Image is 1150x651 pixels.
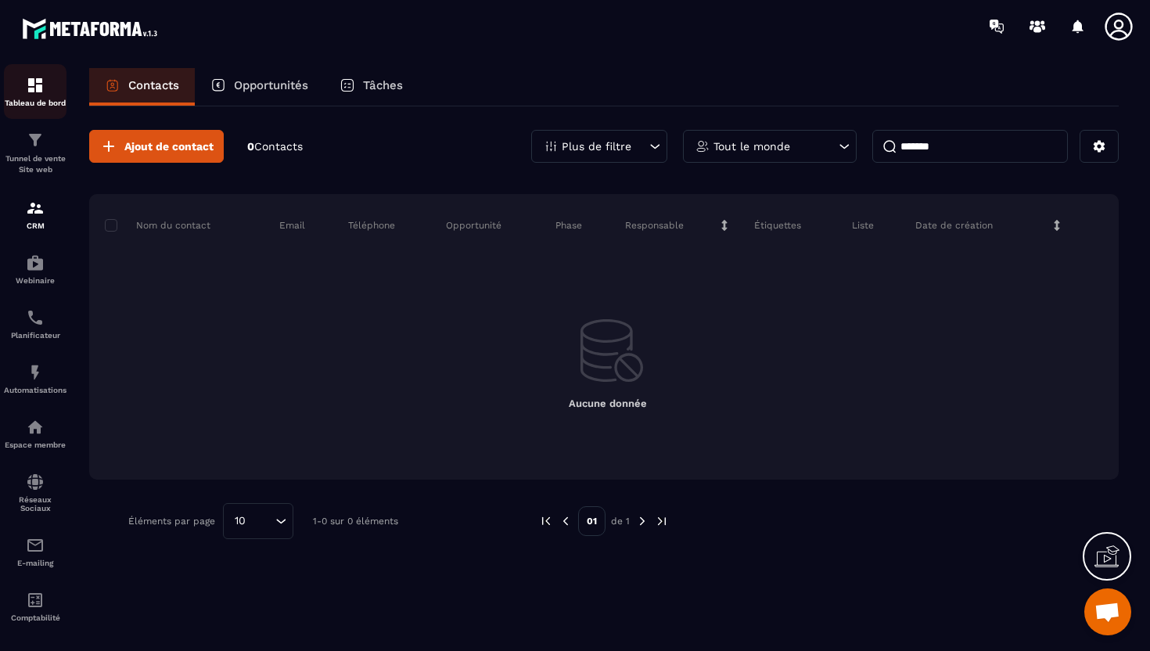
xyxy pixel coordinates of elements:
[4,351,66,406] a: automationsautomationsAutomatisations
[4,406,66,461] a: automationsautomationsEspace membre
[4,276,66,285] p: Webinaire
[4,297,66,351] a: schedulerschedulerPlanificateur
[754,219,801,232] p: Étiquettes
[313,516,398,527] p: 1-0 sur 0 éléments
[4,64,66,119] a: formationformationTableau de bord
[635,514,649,528] img: next
[4,331,66,340] p: Planificateur
[713,141,790,152] p: Tout le monde
[223,503,293,539] div: Search for option
[26,308,45,327] img: scheduler
[229,513,251,530] span: 10
[4,441,66,449] p: Espace membre
[26,363,45,382] img: automations
[128,78,179,92] p: Contacts
[89,130,224,163] button: Ajout de contact
[234,78,308,92] p: Opportunités
[22,14,163,43] img: logo
[124,138,214,154] span: Ajout de contact
[89,68,195,106] a: Contacts
[852,219,874,232] p: Liste
[559,514,573,528] img: prev
[247,139,303,154] p: 0
[26,199,45,218] img: formation
[915,219,993,232] p: Date de création
[4,153,66,175] p: Tunnel de vente Site web
[1084,588,1131,635] div: Ouvrir le chat
[578,506,606,536] p: 01
[105,219,210,232] p: Nom du contact
[4,613,66,622] p: Comptabilité
[128,516,215,527] p: Éléments par page
[26,473,45,491] img: social-network
[446,219,501,232] p: Opportunité
[4,386,66,394] p: Automatisations
[4,579,66,634] a: accountantaccountantComptabilité
[251,513,271,530] input: Search for option
[26,76,45,95] img: formation
[569,397,647,409] span: Aucune donnée
[611,515,630,527] p: de 1
[348,219,395,232] p: Téléphone
[539,514,553,528] img: prev
[4,559,66,567] p: E-mailing
[4,99,66,107] p: Tableau de bord
[562,141,631,152] p: Plus de filtre
[324,68,419,106] a: Tâches
[26,536,45,555] img: email
[555,219,582,232] p: Phase
[26,131,45,149] img: formation
[363,78,403,92] p: Tâches
[4,221,66,230] p: CRM
[195,68,324,106] a: Opportunités
[655,514,669,528] img: next
[26,591,45,610] img: accountant
[4,187,66,242] a: formationformationCRM
[4,242,66,297] a: automationsautomationsWebinaire
[26,418,45,437] img: automations
[4,524,66,579] a: emailemailE-mailing
[4,119,66,187] a: formationformationTunnel de vente Site web
[279,219,305,232] p: Email
[625,219,684,232] p: Responsable
[4,461,66,524] a: social-networksocial-networkRéseaux Sociaux
[254,140,303,153] span: Contacts
[26,254,45,272] img: automations
[4,495,66,513] p: Réseaux Sociaux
